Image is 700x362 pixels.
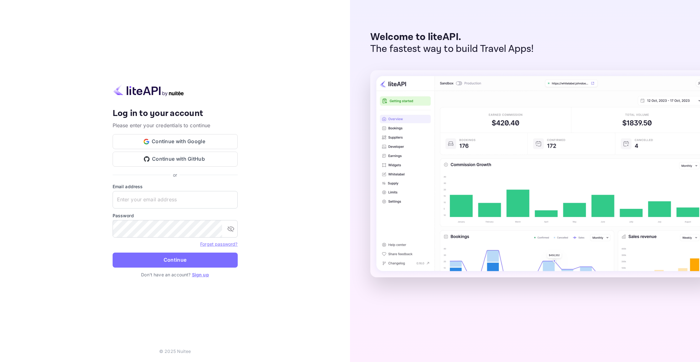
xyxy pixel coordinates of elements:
[370,31,534,43] p: Welcome to liteAPI.
[173,172,177,178] p: or
[192,272,209,277] a: Sign up
[113,271,238,278] p: Don't have an account?
[113,183,238,190] label: Email address
[113,253,238,268] button: Continue
[113,152,238,167] button: Continue with GitHub
[113,108,238,119] h4: Log in to your account
[113,122,238,129] p: Please enter your credentials to continue
[113,84,185,96] img: liteapi
[113,212,238,219] label: Password
[225,223,237,235] button: toggle password visibility
[370,43,534,55] p: The fastest way to build Travel Apps!
[113,191,238,209] input: Enter your email address
[113,134,238,149] button: Continue with Google
[200,241,237,247] a: Forget password?
[159,348,191,354] p: © 2025 Nuitee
